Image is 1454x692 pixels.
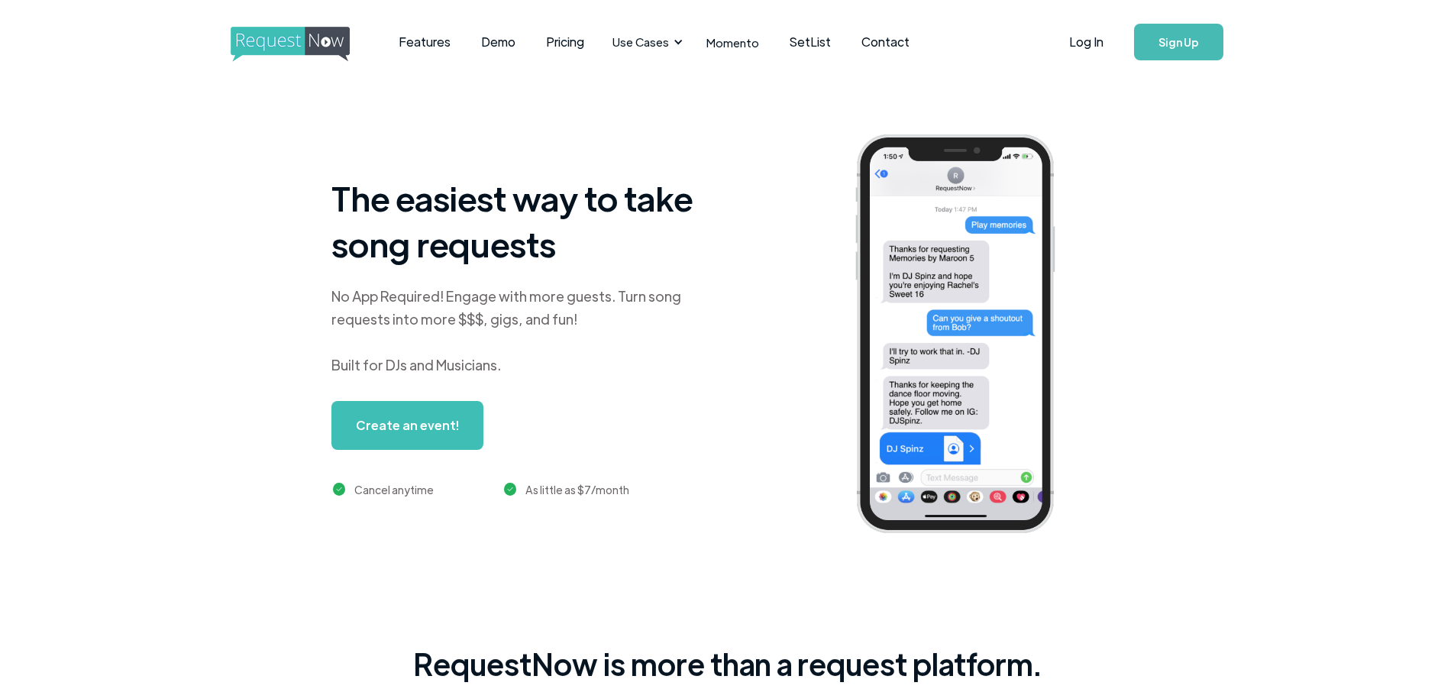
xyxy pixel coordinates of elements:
a: Momento [691,20,774,65]
a: home [231,27,345,57]
img: iphone screenshot [838,124,1096,549]
h1: The easiest way to take song requests [331,175,713,267]
div: No App Required! Engage with more guests. Turn song requests into more $$$, gigs, and fun! Built ... [331,285,713,377]
a: Log In [1054,15,1119,69]
a: Demo [466,18,531,66]
a: Features [383,18,466,66]
a: SetList [774,18,846,66]
a: Pricing [531,18,599,66]
div: Cancel anytime [354,480,434,499]
div: As little as $7/month [525,480,629,499]
div: Use Cases [603,18,687,66]
a: Create an event! [331,401,483,450]
img: green checkmark [504,483,517,496]
div: Use Cases [612,34,669,50]
img: green checkmark [333,483,346,496]
a: Contact [846,18,925,66]
img: requestnow logo [231,27,378,62]
a: Sign Up [1134,24,1223,60]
